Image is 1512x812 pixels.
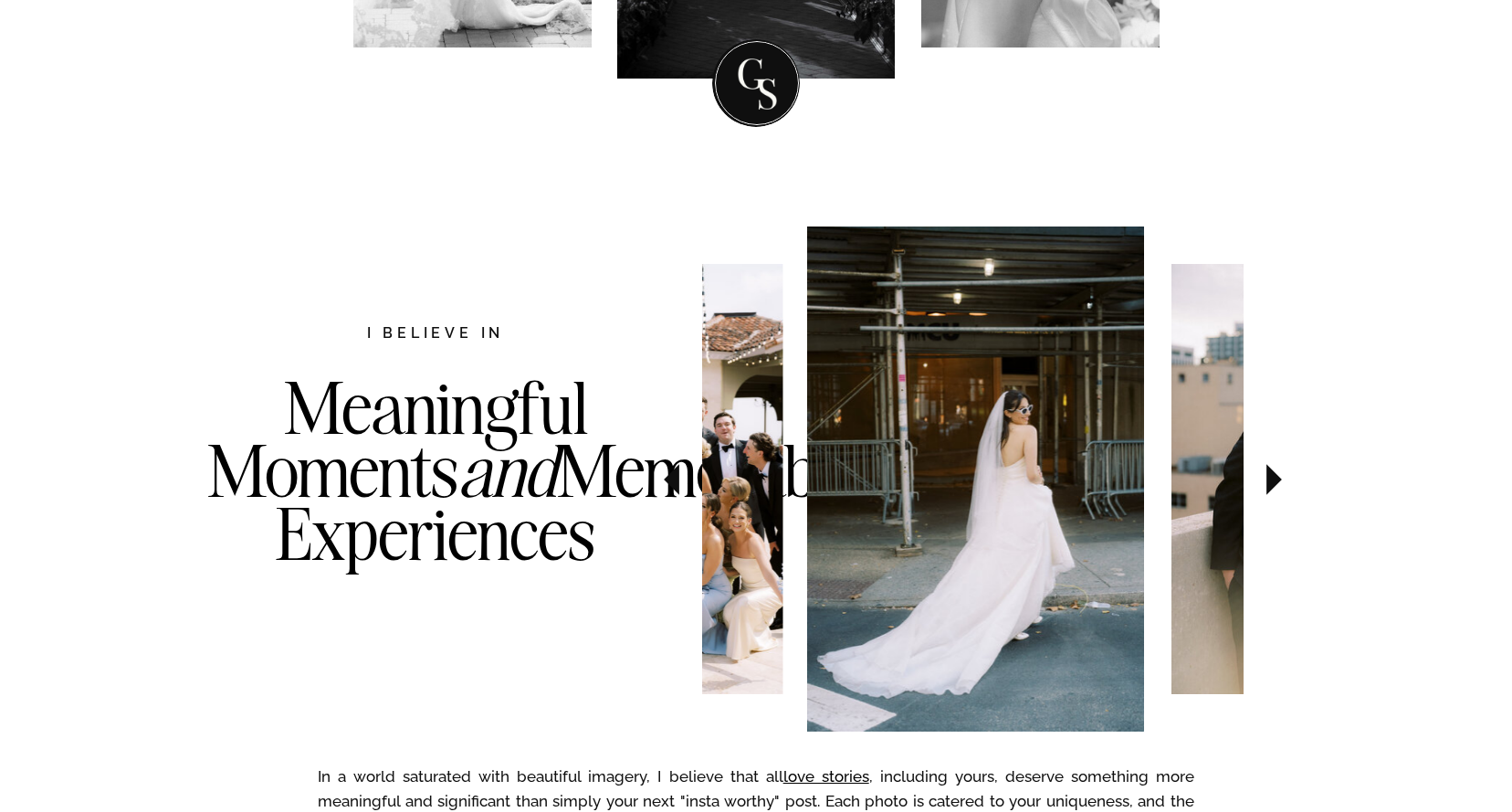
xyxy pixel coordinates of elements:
img: Bride in New York City with her dress train trailing behind her [808,227,1145,732]
img: Wedding party cheering for the bride and groom [496,264,782,693]
i: and [458,426,557,515]
h2: I believe in [270,322,601,347]
h3: Meaningful Moments Memorable Experiences [207,376,664,639]
img: Bride and groom in front of NYC skyline [1171,264,1478,693]
a: love stories [783,767,869,786]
